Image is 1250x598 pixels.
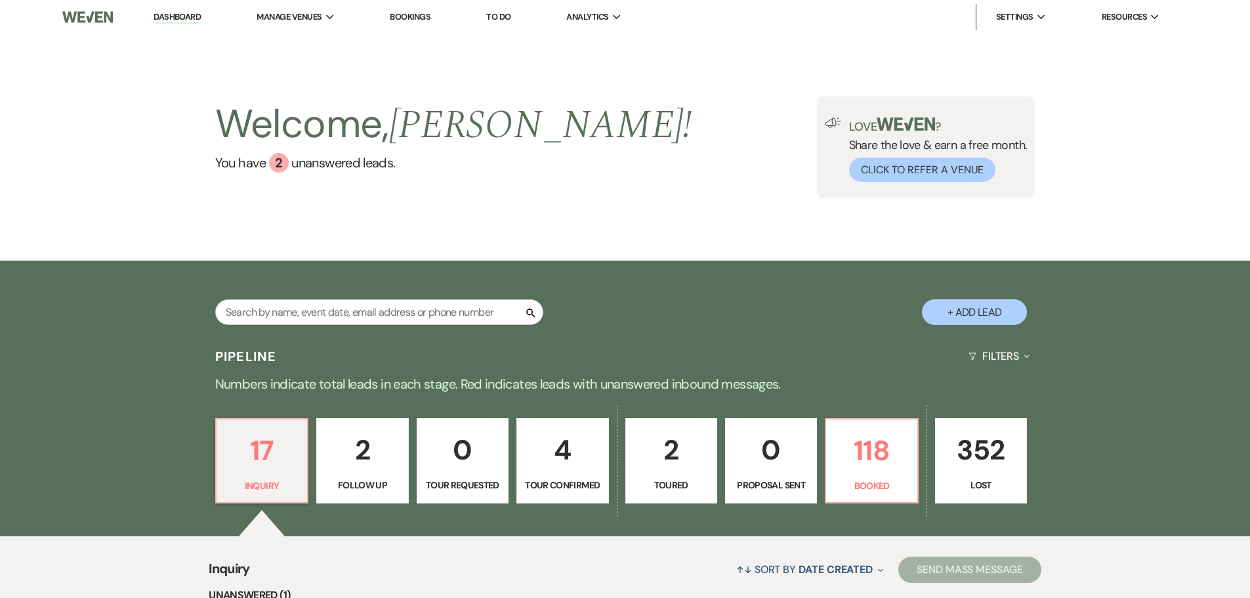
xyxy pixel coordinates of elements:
[417,418,509,503] a: 0Tour Requested
[799,563,873,576] span: Date Created
[215,153,692,173] a: You have 2 unanswered leads.
[224,429,299,473] p: 17
[625,418,717,503] a: 2Toured
[325,428,400,472] p: 2
[62,3,112,31] img: Weven Logo
[996,11,1033,24] span: Settings
[215,418,308,503] a: 17Inquiry
[734,428,808,472] p: 0
[1102,11,1147,24] span: Resources
[269,153,289,173] div: 2
[257,11,322,24] span: Manage Venues
[834,429,909,473] p: 118
[963,339,1035,374] button: Filters
[215,96,692,153] h2: Welcome,
[834,479,909,493] p: Booked
[316,418,408,503] a: 2Follow Up
[634,478,709,492] p: Toured
[486,11,510,22] a: To Do
[525,428,600,472] p: 4
[154,11,201,24] a: Dashboard
[849,158,995,182] button: Click to Refer a Venue
[825,418,918,503] a: 118Booked
[944,478,1018,492] p: Lost
[725,418,817,503] a: 0Proposal Sent
[849,117,1028,133] p: Love ?
[516,418,608,503] a: 4Tour Confirmed
[525,478,600,492] p: Tour Confirmed
[215,347,277,366] h3: Pipeline
[390,11,430,22] a: Bookings
[215,299,543,325] input: Search by name, event date, email address or phone number
[224,479,299,493] p: Inquiry
[389,95,692,156] span: [PERSON_NAME] !
[209,559,250,587] span: Inquiry
[731,552,888,587] button: Sort By Date Created
[634,428,709,472] p: 2
[825,117,841,128] img: loud-speaker-illustration.svg
[877,117,935,131] img: weven-logo-green.svg
[736,563,752,576] span: ↑↓
[153,374,1098,395] p: Numbers indicate total leads in each stage. Red indicates leads with unanswered inbound messages.
[841,117,1028,182] div: Share the love & earn a free month.
[325,478,400,492] p: Follow Up
[734,478,808,492] p: Proposal Sent
[425,478,500,492] p: Tour Requested
[944,428,1018,472] p: 352
[566,11,608,24] span: Analytics
[935,418,1027,503] a: 352Lost
[898,557,1041,583] button: Send Mass Message
[425,428,500,472] p: 0
[922,299,1027,325] button: + Add Lead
